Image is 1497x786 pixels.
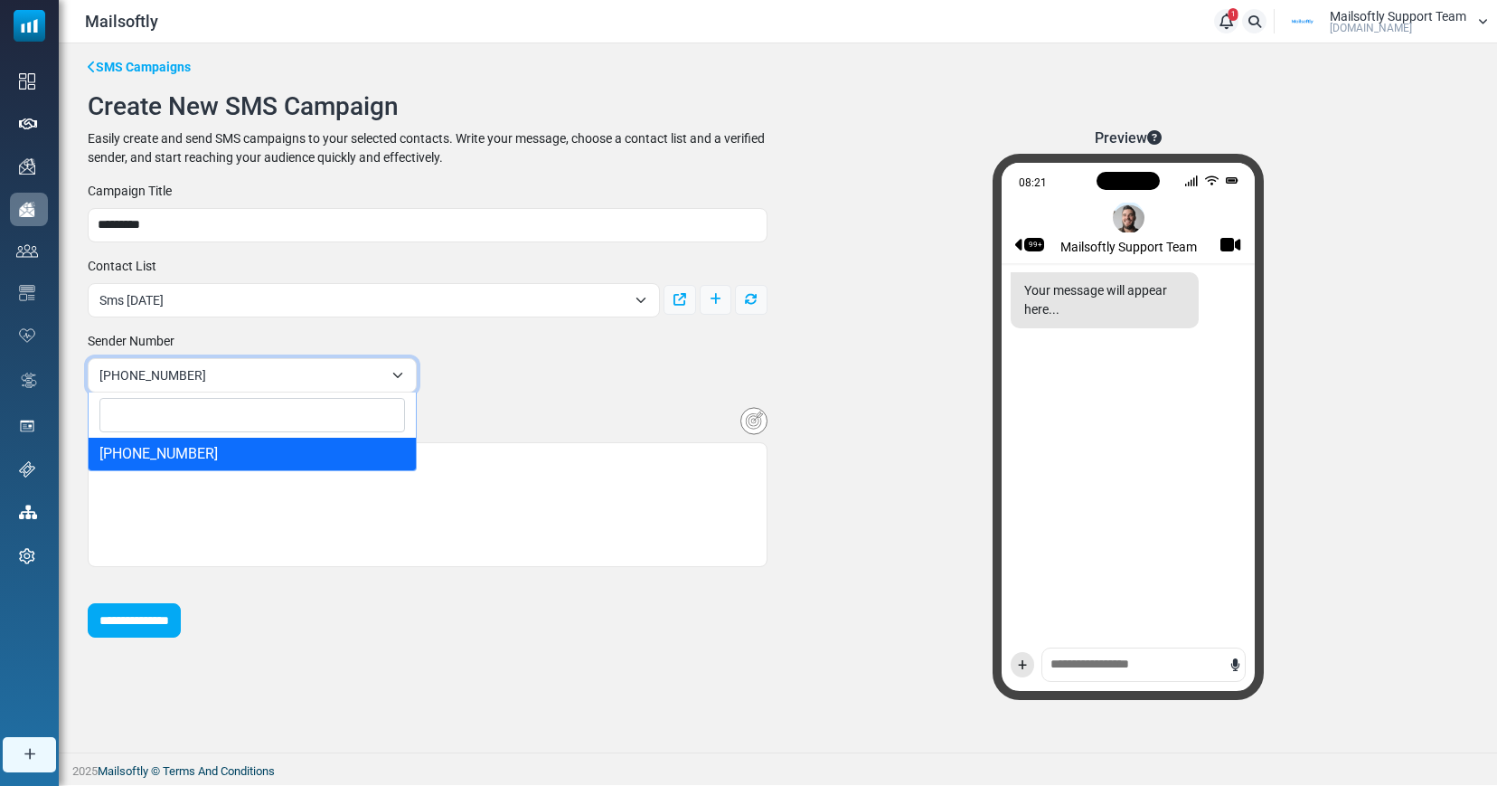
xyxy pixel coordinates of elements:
[19,548,35,564] img: settings-icon.svg
[88,129,767,167] div: Easily create and send SMS campaigns to your selected contacts. Write your message, choose a cont...
[19,73,35,90] img: dashboard-icon.svg
[1330,23,1412,33] span: [DOMAIN_NAME]
[88,182,172,201] label: Campaign Title
[98,764,160,778] a: Mailsoftly ©
[88,358,417,393] span: +18665787632
[1330,10,1466,23] span: Mailsoftly Support Team
[19,285,35,301] img: email-templates-icon.svg
[99,365,383,386] span: +18665787632
[16,244,38,257] img: contacts-icon.svg
[99,289,626,311] span: Sms August 14 1229
[1011,272,1199,328] div: Your message will appear here...
[19,461,35,478] img: support-icon.svg
[1229,8,1238,21] span: 1
[85,9,158,33] span: Mailsoftly
[89,438,416,470] li: [PHONE_NUMBER]
[740,407,767,435] img: Insert Variable
[19,418,35,434] img: landing_pages.svg
[88,332,174,351] label: Sender Number
[88,58,191,77] a: SMS Campaigns
[1147,130,1162,145] i: This is a visual preview of how your message may appear on a phone. The appearance may vary depen...
[1280,8,1488,35] a: User Logo Mailsoftly Support Team [DOMAIN_NAME]
[163,764,275,778] span: translation missing: en.layouts.footer.terms_and_conditions
[99,398,405,432] input: Search
[14,10,45,42] img: mailsoftly_icon_blue_white.svg
[77,91,1479,122] h3: Create New SMS Campaign
[1019,175,1177,186] div: 08:21
[88,257,156,276] label: Contact List
[19,328,35,343] img: domain-health-icon.svg
[19,202,35,217] img: campaigns-icon-active.png
[59,753,1497,785] footer: 2025
[19,370,39,391] img: workflow.svg
[19,158,35,175] img: campaigns-icon.png
[1095,129,1162,147] h6: Preview
[88,283,660,317] span: Sms August 14 1229
[163,764,275,778] a: Terms And Conditions
[1280,8,1325,35] img: User Logo
[1214,9,1238,33] a: 1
